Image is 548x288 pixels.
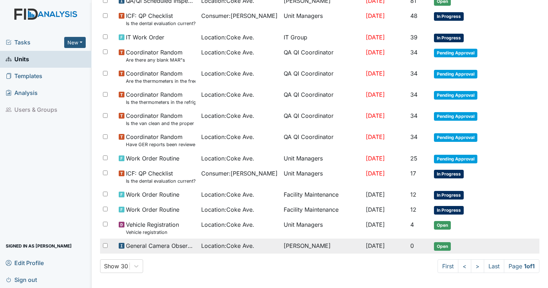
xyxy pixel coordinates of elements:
small: Have GER reports been reviewed by managers within 72 hours of occurrence? [126,141,195,148]
small: Are the thermometers in the freezer reading between 0 degrees and 10 degrees? [126,78,195,85]
span: 34 [410,112,417,119]
span: Coordinator Random Are the thermometers in the freezer reading between 0 degrees and 10 degrees? [126,69,195,85]
a: First [438,259,458,273]
span: 34 [410,91,417,98]
span: Coordinator Random Is the thermometers in the refrigerator reading between 34 degrees and 40 degr... [126,90,195,106]
td: Unit Managers [281,151,363,166]
a: Last [484,259,504,273]
td: Facility Maintenance [281,187,363,202]
span: 48 [410,12,417,19]
span: [DATE] [366,191,385,198]
span: Open [434,221,451,230]
span: Pending Approval [434,133,477,142]
small: Is the thermometers in the refrigerator reading between 34 degrees and 40 degrees? [126,99,195,106]
span: Vehicle Registration Vehicle registration [126,220,179,236]
span: Sign out [6,274,37,285]
span: In Progress [434,170,464,178]
span: 4 [410,221,414,228]
span: Pending Approval [434,70,477,78]
span: [DATE] [366,34,385,41]
span: 34 [410,49,417,56]
span: 17 [410,170,416,177]
span: General Camera Observation [126,241,195,250]
span: ICF: QP Checklist Is the dental evaluation current? (document the date, oral rating, and goal # i... [126,169,195,184]
span: Units [6,54,29,65]
span: Edit Profile [6,257,44,268]
span: IT Work Order [126,33,164,42]
td: [PERSON_NAME] [281,239,363,254]
span: Signed in as [PERSON_NAME] [6,240,72,251]
span: In Progress [434,191,464,200]
span: Location : Coke Ave. [201,205,254,214]
span: Location : Coke Ave. [201,69,254,78]
small: Are there any blank MAR"s [126,57,185,63]
span: [DATE] [366,242,385,249]
td: QA QI Coordinator [281,66,363,87]
span: Templates [6,71,42,82]
span: [DATE] [366,70,385,77]
span: [DATE] [366,155,385,162]
span: [DATE] [366,49,385,56]
td: QA QI Coordinator [281,109,363,130]
span: 25 [410,155,417,162]
span: 34 [410,133,417,140]
span: Coordinator Random Are there any blank MAR"s [126,48,185,63]
a: < [458,259,471,273]
small: Is the van clean and the proper documentation been stored? [126,120,195,127]
small: Is the dental evaluation current? (document the date, oral rating, and goal # if needed in the co... [126,20,195,27]
span: Work Order Routine [126,154,179,163]
span: Location : Coke Ave. [201,90,254,99]
td: Unit Managers [281,166,363,187]
span: Analysis [6,87,38,99]
td: Unit Managers [281,9,363,30]
small: Is the dental evaluation current? (document the date, oral rating, and goal # if needed in the co... [126,178,195,184]
span: Location : Coke Ave. [201,220,254,229]
span: 0 [410,242,414,249]
span: [DATE] [366,12,385,19]
span: 39 [410,34,417,41]
span: [DATE] [366,170,385,177]
td: Facility Maintenance [281,202,363,217]
span: Coordinator Random Have GER reports been reviewed by managers within 72 hours of occurrence? [126,133,195,148]
span: Location : Coke Ave. [201,190,254,199]
span: [DATE] [366,112,385,119]
span: Work Order Routine [126,190,179,199]
small: Vehicle registration [126,229,179,236]
span: In Progress [434,206,464,215]
span: 34 [410,70,417,77]
nav: task-pagination [438,259,539,273]
span: Location : Coke Ave. [201,48,254,57]
span: [DATE] [366,206,385,213]
span: Consumer : [PERSON_NAME] [201,11,278,20]
span: Pending Approval [434,112,477,121]
span: Pending Approval [434,49,477,57]
span: Location : Coke Ave. [201,241,254,250]
td: IT Group [281,30,363,45]
span: In Progress [434,12,464,21]
span: Page [504,259,539,273]
span: Location : Coke Ave. [201,111,254,120]
strong: 1 of 1 [524,263,535,270]
span: Pending Approval [434,91,477,100]
span: 12 [410,206,416,213]
span: Location : Coke Ave. [201,154,254,163]
span: Location : Coke Ave. [201,133,254,141]
a: Tasks [6,38,64,47]
span: [DATE] [366,133,385,140]
button: New [64,37,86,48]
td: QA QI Coordinator [281,87,363,109]
td: QA QI Coordinator [281,45,363,66]
span: Coordinator Random Is the van clean and the proper documentation been stored? [126,111,195,127]
span: ICF: QP Checklist Is the dental evaluation current? (document the date, oral rating, and goal # i... [126,11,195,27]
span: Open [434,242,451,251]
span: Consumer : [PERSON_NAME] [201,169,278,178]
span: In Progress [434,34,464,42]
span: Pending Approval [434,155,477,163]
td: QA QI Coordinator [281,130,363,151]
span: [DATE] [366,91,385,98]
span: [DATE] [366,221,385,228]
span: 12 [410,191,416,198]
span: Work Order Routine [126,205,179,214]
a: > [471,259,484,273]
